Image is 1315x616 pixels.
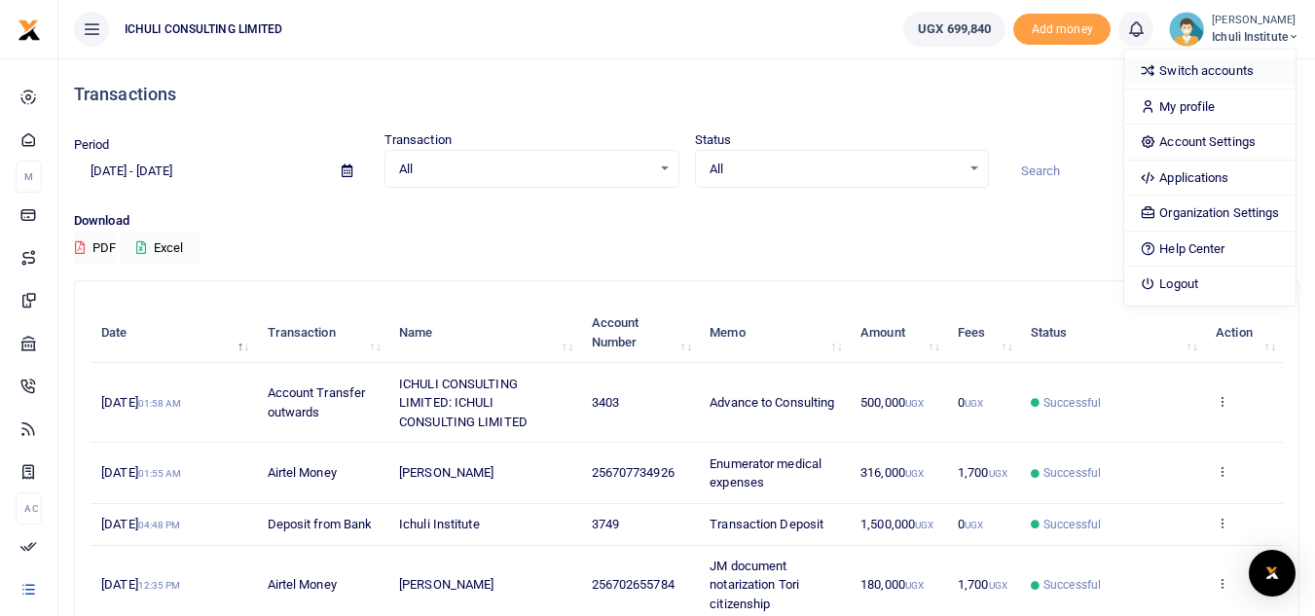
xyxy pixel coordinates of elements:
[101,465,181,480] span: [DATE]
[18,18,41,42] img: logo-small
[860,577,924,592] span: 180,000
[91,303,256,363] th: Date: activate to sort column descending
[1124,164,1295,192] a: Applications
[101,577,180,592] span: [DATE]
[592,395,619,410] span: 3403
[388,303,581,363] th: Name: activate to sort column ascending
[592,517,619,531] span: 3749
[860,395,924,410] span: 500,000
[1005,155,1299,188] input: Search
[138,580,181,591] small: 12:35 PM
[74,84,1299,105] h4: Transactions
[710,559,799,611] span: JM document notarization Tori citizenship
[1212,13,1299,29] small: [PERSON_NAME]
[1212,28,1299,46] span: Ichuli Institute
[903,12,1005,47] a: UGX 699,840
[138,398,182,409] small: 01:58 AM
[74,135,110,155] label: Period
[947,303,1020,363] th: Fees: activate to sort column ascending
[117,20,291,38] span: ICHULI CONSULTING LIMITED
[74,232,117,265] button: PDF
[1124,57,1295,85] a: Switch accounts
[958,577,1007,592] span: 1,700
[850,303,947,363] th: Amount: activate to sort column ascending
[1205,303,1283,363] th: Action: activate to sort column ascending
[580,303,699,363] th: Account Number: activate to sort column ascending
[1020,303,1205,363] th: Status: activate to sort column ascending
[1169,12,1204,47] img: profile-user
[989,580,1007,591] small: UGX
[915,520,933,530] small: UGX
[268,577,337,592] span: Airtel Money
[384,130,452,150] label: Transaction
[1124,128,1295,156] a: Account Settings
[918,19,991,39] span: UGX 699,840
[905,580,924,591] small: UGX
[592,465,675,480] span: 256707734926
[1013,14,1111,46] li: Toup your wallet
[710,456,822,490] span: Enumerator medical expenses
[860,517,933,531] span: 1,500,000
[1169,12,1299,47] a: profile-user [PERSON_NAME] Ichuli Institute
[1124,236,1295,263] a: Help Center
[16,492,42,525] li: Ac
[958,465,1007,480] span: 1,700
[1043,576,1101,594] span: Successful
[101,517,180,531] span: [DATE]
[268,517,373,531] span: Deposit from Bank
[1249,550,1296,597] div: Open Intercom Messenger
[256,303,388,363] th: Transaction: activate to sort column ascending
[399,517,480,531] span: Ichuli Institute
[268,465,337,480] span: Airtel Money
[101,395,181,410] span: [DATE]
[399,377,528,429] span: ICHULI CONSULTING LIMITED: ICHULI CONSULTING LIMITED
[399,160,651,179] span: All
[695,130,732,150] label: Status
[1043,516,1101,533] span: Successful
[965,520,983,530] small: UGX
[1124,199,1295,227] a: Organization Settings
[895,12,1013,47] li: Wallet ballance
[120,232,200,265] button: Excel
[592,577,675,592] span: 256702655784
[16,161,42,193] li: M
[1043,394,1101,412] span: Successful
[958,517,983,531] span: 0
[989,468,1007,479] small: UGX
[905,468,924,479] small: UGX
[710,395,834,410] span: Advance to Consulting
[710,160,962,179] span: All
[138,520,181,530] small: 04:48 PM
[399,577,493,592] span: [PERSON_NAME]
[74,155,326,188] input: select period
[860,465,924,480] span: 316,000
[1013,20,1111,35] a: Add money
[710,517,823,531] span: Transaction Deposit
[138,468,182,479] small: 01:55 AM
[1043,464,1101,482] span: Successful
[1013,14,1111,46] span: Add money
[699,303,850,363] th: Memo: activate to sort column ascending
[74,211,1299,232] p: Download
[905,398,924,409] small: UGX
[399,465,493,480] span: [PERSON_NAME]
[965,398,983,409] small: UGX
[268,385,366,419] span: Account Transfer outwards
[1124,93,1295,121] a: My profile
[1124,271,1295,298] a: Logout
[18,21,41,36] a: logo-small logo-large logo-large
[958,395,983,410] span: 0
